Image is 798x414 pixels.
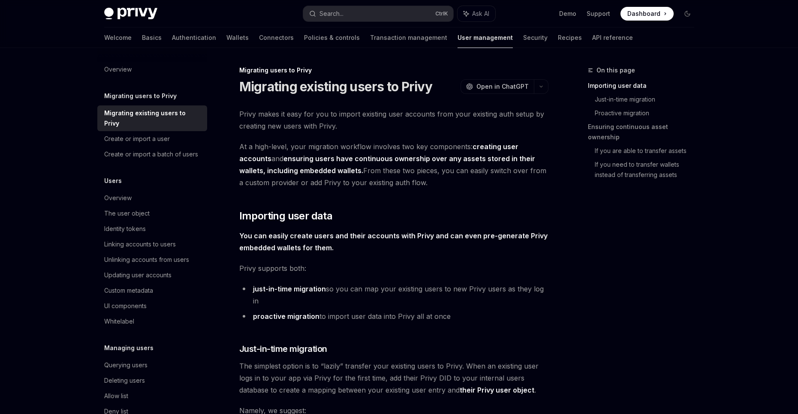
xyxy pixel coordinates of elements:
[253,312,319,321] a: proactive migration
[239,262,548,274] span: Privy supports both:
[104,193,132,203] div: Overview
[97,206,207,221] a: The user object
[97,62,207,77] a: Overview
[239,231,548,252] strong: You can easily create users and their accounts with Privy and can even pre-generate Privy embedde...
[461,79,534,94] button: Open in ChatGPT
[239,310,548,322] li: to import user data into Privy all at once
[97,237,207,252] a: Linking accounts to users
[142,27,162,48] a: Basics
[97,373,207,388] a: Deleting users
[595,93,701,106] a: Just-in-time migration
[97,267,207,283] a: Updating user accounts
[97,105,207,131] a: Migrating existing users to Privy
[104,224,146,234] div: Identity tokens
[460,386,534,395] a: their Privy user object
[239,154,535,175] strong: ensuring users have continuous ownership over any assets stored in their wallets, including embed...
[319,9,343,19] div: Search...
[595,144,701,158] a: If you are able to transfer assets
[104,375,145,386] div: Deleting users
[239,79,432,94] h1: Migrating existing users to Privy
[104,149,198,159] div: Create or import a batch of users
[559,9,576,18] a: Demo
[104,64,132,75] div: Overview
[239,360,548,396] span: The simplest option is to “lazily” transfer your existing users to Privy. When an existing user l...
[253,285,326,294] a: just-in-time migration
[104,8,157,20] img: dark logo
[239,343,327,355] span: Just-in-time migration
[239,66,548,75] div: Migrating users to Privy
[104,239,176,249] div: Linking accounts to users
[587,9,610,18] a: Support
[97,314,207,329] a: Whitelabel
[239,141,548,189] span: At a high-level, your migration workflow involves two key components: and From these two pieces, ...
[472,9,489,18] span: Ask AI
[627,9,660,18] span: Dashboard
[104,255,189,265] div: Unlinking accounts from users
[588,79,701,93] a: Importing user data
[97,147,207,162] a: Create or import a batch of users
[104,360,148,370] div: Querying users
[104,270,172,280] div: Updating user accounts
[458,27,513,48] a: User management
[595,158,701,182] a: If you need to transfer wallets instead of transferring assets
[97,252,207,267] a: Unlinking accounts from users
[104,316,134,327] div: Whitelabel
[259,27,294,48] a: Connectors
[97,357,207,373] a: Querying users
[681,7,694,21] button: Toggle dark mode
[239,108,548,132] span: Privy makes it easy for you to import existing user accounts from your existing auth setup by cre...
[97,388,207,404] a: Allow list
[523,27,548,48] a: Security
[303,6,453,21] button: Search...CtrlK
[239,209,333,223] span: Importing user data
[104,91,177,101] h5: Migrating users to Privy
[104,391,128,401] div: Allow list
[558,27,582,48] a: Recipes
[97,221,207,237] a: Identity tokens
[104,285,153,296] div: Custom metadata
[104,301,147,311] div: UI components
[226,27,249,48] a: Wallets
[104,134,170,144] div: Create or import a user
[588,120,701,144] a: Ensuring continuous asset ownership
[104,108,202,129] div: Migrating existing users to Privy
[172,27,216,48] a: Authentication
[476,82,529,91] span: Open in ChatGPT
[104,176,122,186] h5: Users
[104,27,132,48] a: Welcome
[97,283,207,298] a: Custom metadata
[104,208,150,219] div: The user object
[304,27,360,48] a: Policies & controls
[595,106,701,120] a: Proactive migration
[97,298,207,314] a: UI components
[620,7,674,21] a: Dashboard
[592,27,633,48] a: API reference
[97,131,207,147] a: Create or import a user
[97,190,207,206] a: Overview
[104,343,154,353] h5: Managing users
[596,65,635,75] span: On this page
[239,283,548,307] li: so you can map your existing users to new Privy users as they log in
[370,27,447,48] a: Transaction management
[435,10,448,17] span: Ctrl K
[458,6,495,21] button: Ask AI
